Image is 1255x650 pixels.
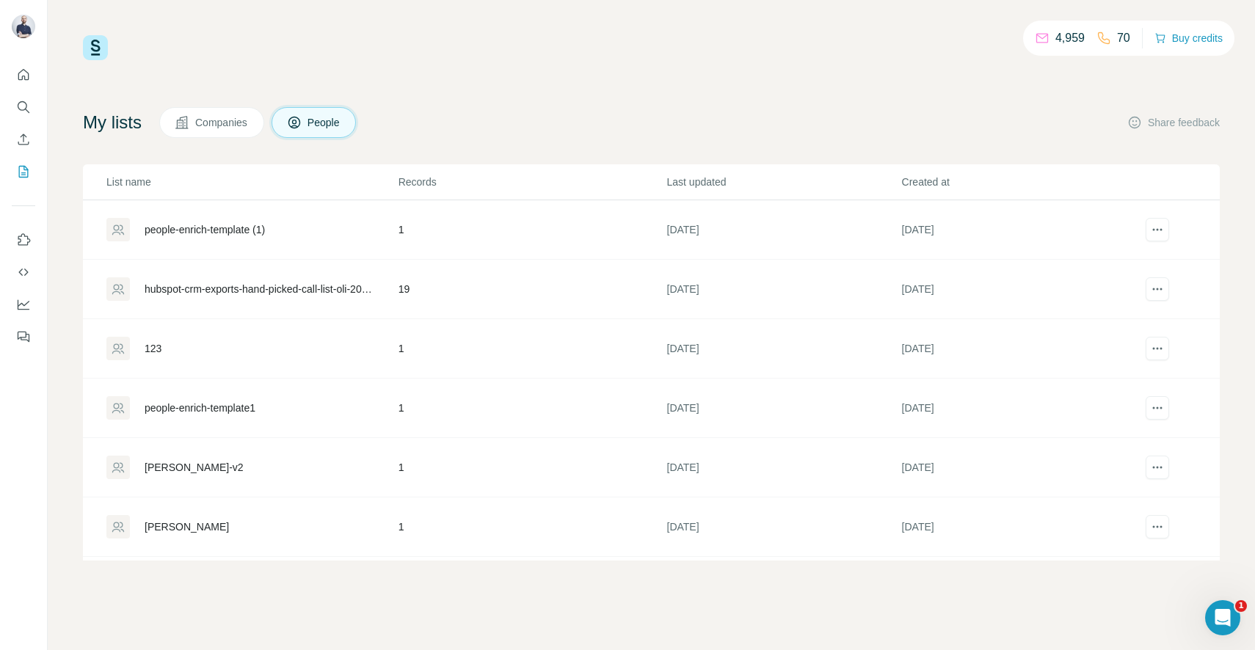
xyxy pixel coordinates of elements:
span: Companies [195,115,249,130]
p: 4,959 [1055,29,1085,47]
td: [DATE] [901,557,1136,616]
td: 19 [398,260,666,319]
button: Buy credits [1154,28,1223,48]
td: [DATE] [901,379,1136,438]
button: Share feedback [1127,115,1220,130]
button: Feedback [12,324,35,350]
button: Use Surfe API [12,259,35,285]
td: [DATE] [901,497,1136,557]
button: Use Surfe on LinkedIn [12,227,35,253]
button: Search [12,94,35,120]
button: actions [1146,396,1169,420]
button: Dashboard [12,291,35,318]
button: actions [1146,456,1169,479]
td: 1 [398,557,666,616]
td: 1 [398,200,666,260]
button: actions [1146,218,1169,241]
td: [DATE] [666,260,901,319]
td: 1 [398,497,666,557]
h4: My lists [83,111,142,134]
div: [PERSON_NAME] [145,519,229,534]
span: 1 [1235,600,1247,612]
td: [DATE] [901,438,1136,497]
p: Created at [902,175,1135,189]
td: [DATE] [666,438,901,497]
p: List name [106,175,397,189]
td: [DATE] [666,200,901,260]
p: Last updated [667,175,901,189]
td: 1 [398,438,666,497]
td: [DATE] [666,379,901,438]
img: Avatar [12,15,35,38]
button: My lists [12,158,35,185]
button: Quick start [12,62,35,88]
td: [DATE] [666,319,901,379]
td: [DATE] [666,557,901,616]
div: hubspot-crm-exports-hand-picked-call-list-oli-2025-07-30 [145,282,374,296]
iframe: Intercom live chat [1205,600,1240,635]
div: [PERSON_NAME]-v2 [145,460,244,475]
button: actions [1146,337,1169,360]
span: People [308,115,341,130]
td: 1 [398,379,666,438]
td: 1 [398,319,666,379]
button: actions [1146,515,1169,538]
button: actions [1146,277,1169,301]
td: [DATE] [666,497,901,557]
p: Records [399,175,666,189]
td: [DATE] [901,260,1136,319]
div: people-enrich-template1 [145,401,255,415]
p: 70 [1117,29,1130,47]
td: [DATE] [901,319,1136,379]
div: people-enrich-template (1) [145,222,265,237]
div: 123 [145,341,161,356]
button: Enrich CSV [12,126,35,153]
td: [DATE] [901,200,1136,260]
img: Surfe Logo [83,35,108,60]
